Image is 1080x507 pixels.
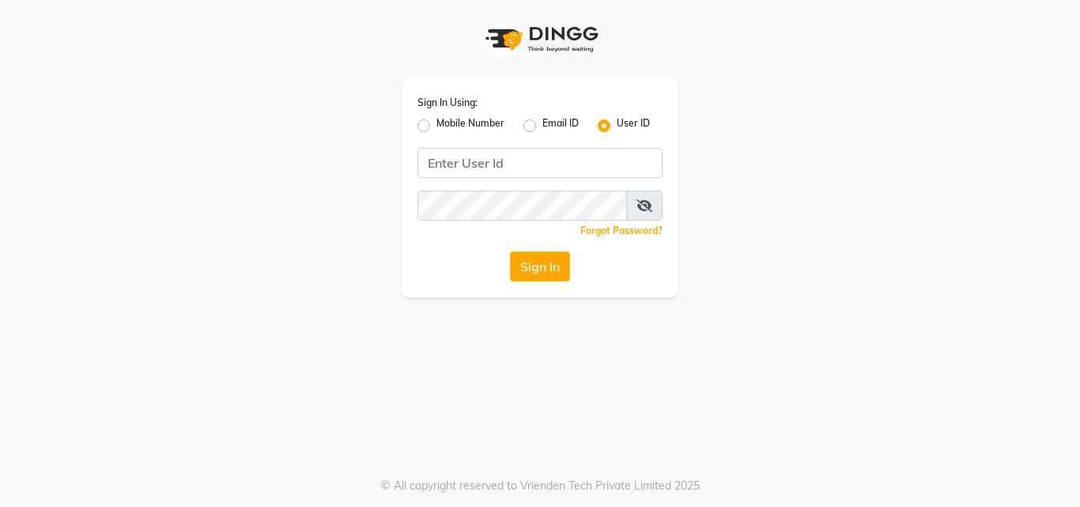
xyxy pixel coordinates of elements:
[510,252,570,282] button: Sign In
[542,116,579,135] label: Email ID
[436,116,504,135] label: Mobile Number
[580,225,663,236] a: Forgot Password?
[417,96,478,110] label: Sign In Using:
[417,148,663,178] input: Username
[417,191,627,221] input: Username
[477,16,603,62] img: logo1.svg
[617,116,650,135] label: User ID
